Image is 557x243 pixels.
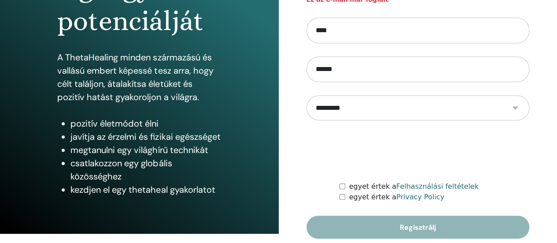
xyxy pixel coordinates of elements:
[70,157,221,183] li: csatlakozzon egy globális közösséghez
[70,183,221,196] li: kezdjen el egy thetaheal gyakorlatot
[70,130,221,143] li: javítja az érzelmi és fizikai egészséget
[396,182,479,191] a: Felhasználási feltételek
[396,193,444,201] a: Privacy Policy
[70,117,221,130] li: pozitív életmódot élni
[349,181,478,192] label: egyet értek a
[57,51,221,104] p: A ThetaHealing minden származású és vallású embert képessé tesz arra, hogy célt találjon, átalakí...
[349,192,444,202] label: egyet értek a
[351,134,485,168] iframe: reCAPTCHA
[70,143,221,157] li: megtanulni egy világhírű technikát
